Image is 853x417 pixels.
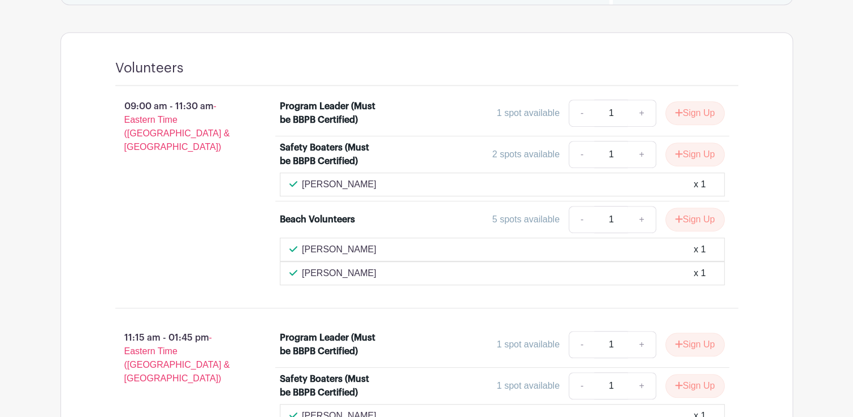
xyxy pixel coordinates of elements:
[492,213,560,226] div: 5 spots available
[627,372,656,399] a: +
[302,243,376,256] p: [PERSON_NAME]
[569,141,595,168] a: -
[665,208,725,231] button: Sign Up
[497,106,560,120] div: 1 spot available
[280,331,378,358] div: Program Leader (Must be BBPB Certified)
[569,372,595,399] a: -
[627,141,656,168] a: +
[569,331,595,358] a: -
[665,101,725,125] button: Sign Up
[115,60,184,76] h4: Volunteers
[492,148,560,161] div: 2 spots available
[302,266,376,280] p: [PERSON_NAME]
[280,213,355,226] div: Beach Volunteers
[694,266,705,280] div: x 1
[280,141,378,168] div: Safety Boaters (Must be BBPB Certified)
[97,95,262,158] p: 09:00 am - 11:30 am
[665,143,725,166] button: Sign Up
[694,243,705,256] div: x 1
[569,100,595,127] a: -
[627,206,656,233] a: +
[497,338,560,351] div: 1 spot available
[627,100,656,127] a: +
[97,326,262,390] p: 11:15 am - 01:45 pm
[694,178,705,191] div: x 1
[302,178,376,191] p: [PERSON_NAME]
[665,374,725,398] button: Sign Up
[497,379,560,393] div: 1 spot available
[280,100,378,127] div: Program Leader (Must be BBPB Certified)
[280,372,378,399] div: Safety Boaters (Must be BBPB Certified)
[665,333,725,356] button: Sign Up
[569,206,595,233] a: -
[627,331,656,358] a: +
